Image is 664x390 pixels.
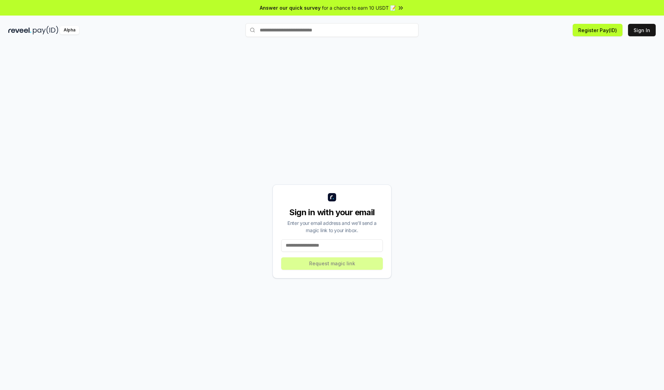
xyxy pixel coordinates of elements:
img: pay_id [33,26,58,35]
span: Answer our quick survey [260,4,321,11]
div: Sign in with your email [281,207,383,218]
button: Register Pay(ID) [573,24,622,36]
img: logo_small [328,193,336,201]
img: reveel_dark [8,26,31,35]
span: for a chance to earn 10 USDT 📝 [322,4,396,11]
div: Enter your email address and we’ll send a magic link to your inbox. [281,219,383,234]
button: Sign In [628,24,656,36]
div: Alpha [60,26,79,35]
